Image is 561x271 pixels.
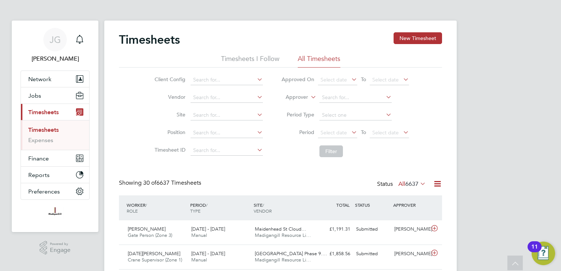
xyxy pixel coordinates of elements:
[28,76,51,83] span: Network
[12,21,98,232] nav: Main navigation
[191,93,263,103] input: Search for...
[40,241,71,255] a: Powered byEngage
[128,226,166,232] span: [PERSON_NAME]
[394,32,442,44] button: New Timesheet
[531,247,538,256] div: 11
[190,208,200,214] span: TYPE
[281,129,314,135] label: Period
[252,198,315,217] div: SITE
[391,223,430,235] div: [PERSON_NAME]
[372,76,399,83] span: Select date
[336,202,350,208] span: TOTAL
[28,126,59,133] a: Timesheets
[50,247,70,253] span: Engage
[206,202,207,208] span: /
[28,137,53,144] a: Expenses
[281,76,314,83] label: Approved On
[21,183,89,199] button: Preferences
[21,150,89,166] button: Finance
[191,128,263,138] input: Search for...
[28,92,41,99] span: Jobs
[191,232,207,238] span: Manual
[152,147,185,153] label: Timesheet ID
[405,180,419,188] span: 6637
[321,76,347,83] span: Select date
[47,207,63,219] img: madigangill-logo-retina.png
[21,120,89,150] div: Timesheets
[127,208,138,214] span: ROLE
[143,179,156,187] span: 30 of
[143,179,201,187] span: 6637 Timesheets
[281,111,314,118] label: Period Type
[275,94,308,101] label: Approver
[128,257,182,263] span: Crane Supervisor (Zone 1)
[377,179,427,189] div: Status
[50,35,61,44] span: JG
[359,127,368,137] span: To
[353,248,391,260] div: Submitted
[353,198,391,212] div: STATUS
[319,145,343,157] button: Filter
[28,155,49,162] span: Finance
[21,71,89,87] button: Network
[315,248,353,260] div: £1,858.56
[21,207,90,219] a: Go to home page
[50,241,70,247] span: Powered by
[319,110,392,120] input: Select one
[152,76,185,83] label: Client Config
[191,257,207,263] span: Manual
[191,75,263,85] input: Search for...
[21,54,90,63] span: Jordan Gutteride
[191,250,225,257] span: [DATE] - [DATE]
[119,179,203,187] div: Showing
[191,145,263,156] input: Search for...
[321,129,347,136] span: Select date
[298,54,340,68] li: All Timesheets
[263,202,264,208] span: /
[21,167,89,183] button: Reports
[353,223,391,235] div: Submitted
[128,250,180,257] span: [DATE][PERSON_NAME]
[152,111,185,118] label: Site
[145,202,147,208] span: /
[255,257,311,263] span: Madigangill Resource Li…
[255,250,327,257] span: [GEOGRAPHIC_DATA] Phase 9.…
[28,109,59,116] span: Timesheets
[359,75,368,84] span: To
[372,129,399,136] span: Select date
[255,232,311,238] span: Madigangill Resource Li…
[28,188,60,195] span: Preferences
[315,223,353,235] div: £1,191.31
[532,242,555,265] button: Open Resource Center, 11 new notifications
[21,104,89,120] button: Timesheets
[128,232,172,238] span: Gate Person (Zone 3)
[119,32,180,47] h2: Timesheets
[21,87,89,104] button: Jobs
[21,28,90,63] a: JG[PERSON_NAME]
[319,93,392,103] input: Search for...
[221,54,279,68] li: Timesheets I Follow
[191,226,225,232] span: [DATE] - [DATE]
[28,171,50,178] span: Reports
[391,198,430,212] div: APPROVER
[152,94,185,100] label: Vendor
[255,226,306,232] span: Maidenhead St Cloud…
[191,110,263,120] input: Search for...
[188,198,252,217] div: PERIOD
[254,208,272,214] span: VENDOR
[152,129,185,135] label: Position
[398,180,426,188] label: All
[391,248,430,260] div: [PERSON_NAME]
[125,198,188,217] div: WORKER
